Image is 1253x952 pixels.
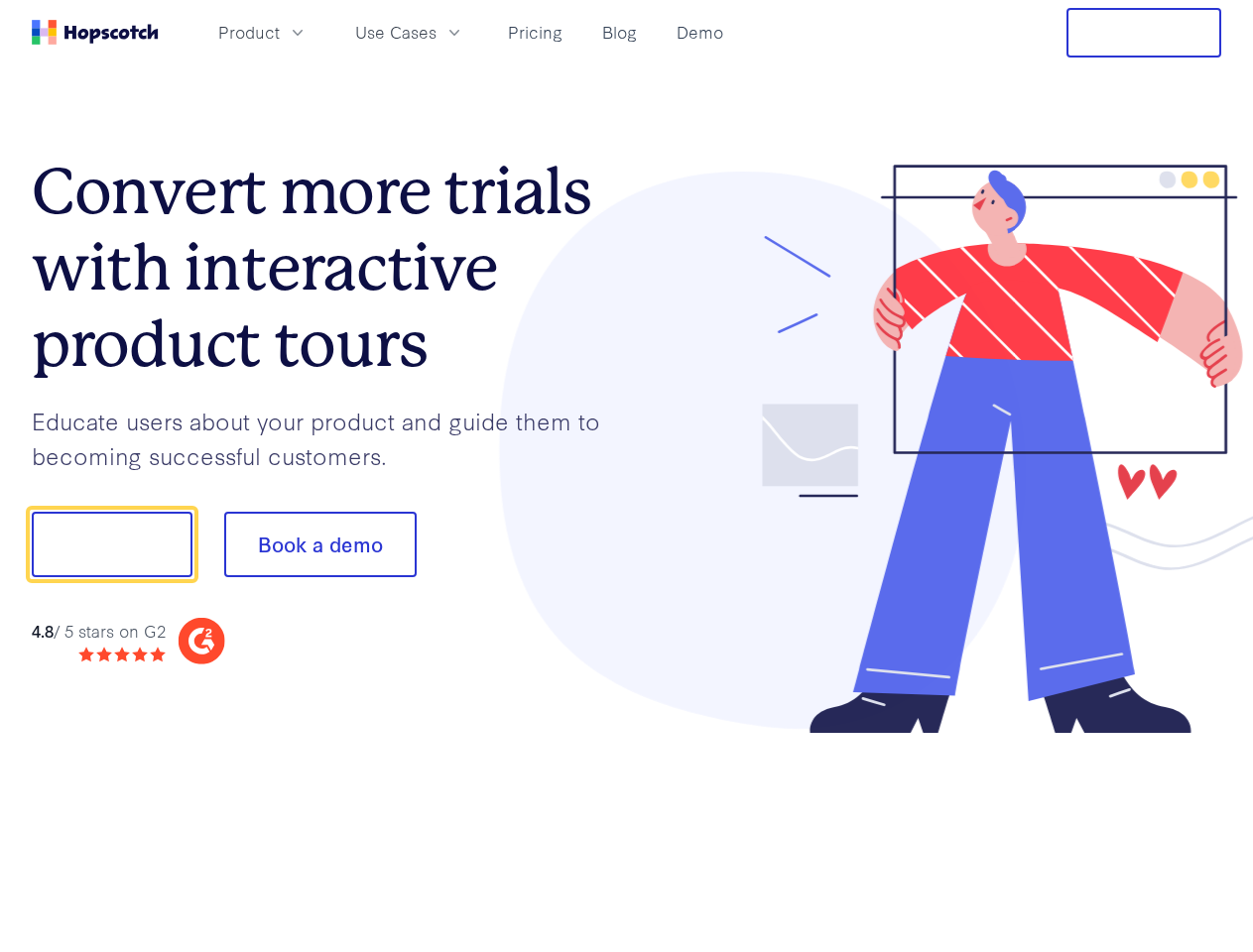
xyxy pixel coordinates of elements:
a: Pricing [500,16,570,49]
button: Show me! [32,512,192,577]
button: Free Trial [1066,8,1221,58]
strong: 4.8 [32,619,54,642]
div: / 5 stars on G2 [32,619,166,644]
a: Blog [594,16,645,49]
p: Educate users about your product and guide them to becoming successful customers. [32,404,627,472]
span: Use Cases [355,20,437,45]
h1: Convert more trials with interactive product tours [32,154,627,382]
span: Product [218,20,280,45]
button: Book a demo [224,512,417,577]
a: Home [32,20,159,45]
a: Demo [669,16,731,49]
button: Use Cases [343,16,476,49]
button: Product [206,16,319,49]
